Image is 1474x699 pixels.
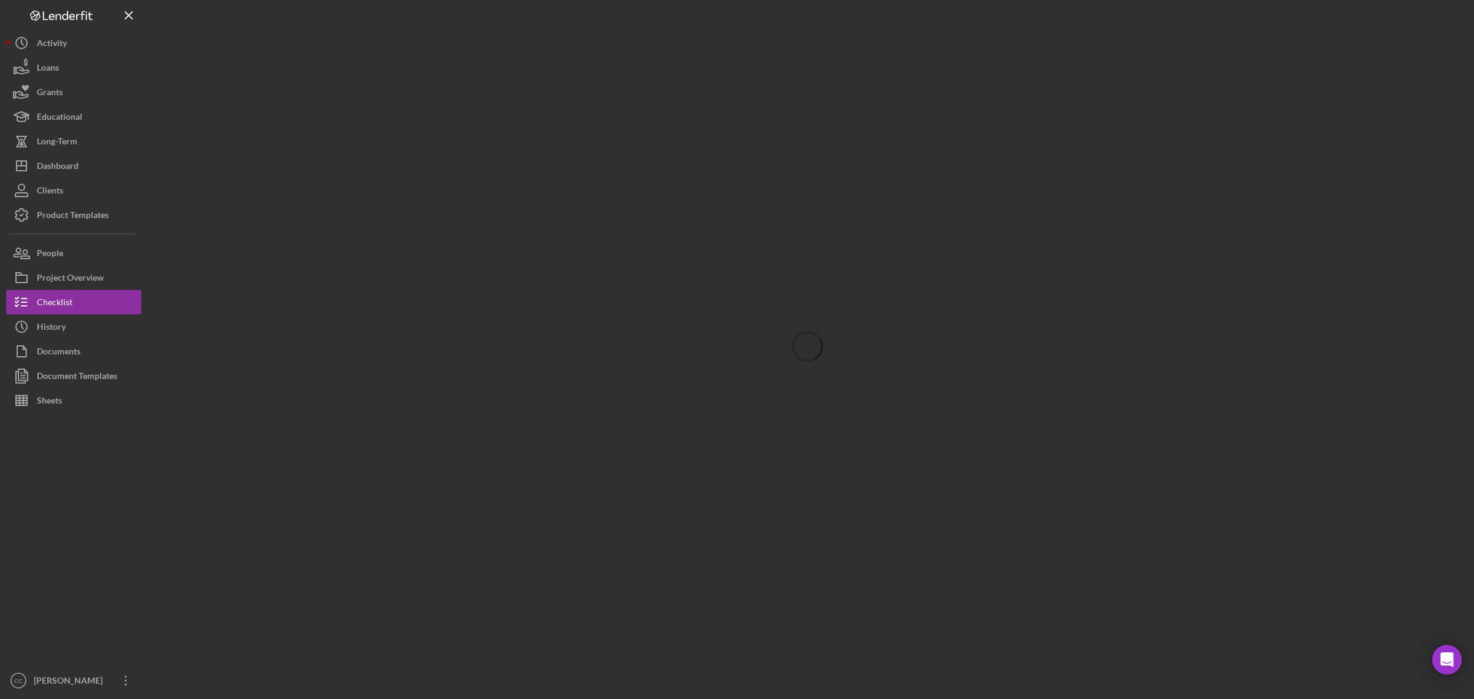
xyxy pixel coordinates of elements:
[37,241,63,268] div: People
[6,388,141,413] button: Sheets
[6,290,141,314] button: Checklist
[37,339,80,367] div: Documents
[6,314,141,339] button: History
[37,364,117,391] div: Document Templates
[6,154,141,178] button: Dashboard
[6,265,141,290] button: Project Overview
[31,668,111,696] div: [PERSON_NAME]
[37,154,79,181] div: Dashboard
[37,80,63,107] div: Grants
[37,104,82,132] div: Educational
[6,668,141,693] button: CC[PERSON_NAME]
[37,314,66,342] div: History
[37,31,67,58] div: Activity
[14,678,23,684] text: CC
[37,129,77,157] div: Long-Term
[1432,645,1462,674] div: Open Intercom Messenger
[6,104,141,129] button: Educational
[6,55,141,80] button: Loans
[37,265,104,293] div: Project Overview
[6,203,141,227] button: Product Templates
[37,388,62,416] div: Sheets
[6,178,141,203] button: Clients
[37,178,63,206] div: Clients
[6,364,141,388] button: Document Templates
[6,129,141,154] button: Long-Term
[37,203,109,230] div: Product Templates
[6,80,141,104] button: Grants
[6,241,141,265] button: People
[6,339,141,364] button: Documents
[6,31,141,55] button: Activity
[37,55,59,83] div: Loans
[37,290,72,318] div: Checklist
